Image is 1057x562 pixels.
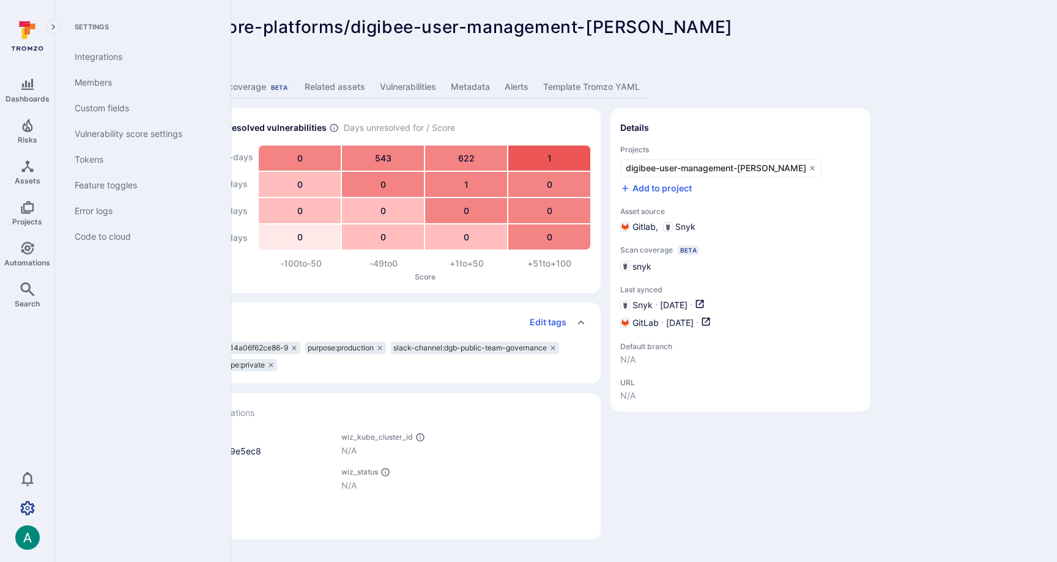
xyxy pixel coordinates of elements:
div: Beta [678,245,699,255]
div: 0 [259,198,341,223]
h2: Unresolved vulnerabilities [217,122,327,134]
div: 622 [425,146,507,171]
a: digibee-user-management-[PERSON_NAME] [620,159,821,177]
span: Snyk [632,299,653,311]
span: digibee-user-management-[PERSON_NAME] [626,162,806,174]
a: Feature toggles [65,172,216,198]
a: Vulnerabilities [373,76,443,98]
span: Asset source [620,207,860,216]
span: Projects [12,217,42,226]
a: Metadata [443,76,497,98]
div: 0 [342,224,424,250]
div: -49 to 0 [343,257,426,270]
div: Gitlab [620,221,656,233]
span: wiz_kube_cluster_id [341,432,413,442]
div: purpose:production [305,342,386,354]
a: Custom fields [65,95,216,121]
a: Open in GitLab dashboard [701,317,711,330]
p: · [696,317,699,330]
span: N/A [620,353,718,366]
span: slack-channel:dgb-public-team-governance [393,343,547,353]
div: 0 [259,172,341,197]
div: 0 [342,198,424,223]
span: [DATE] [666,317,694,330]
button: Add to project [620,182,692,194]
span: Last synced [620,285,860,294]
div: 0 [425,198,507,223]
div: +51 to +100 [508,257,592,270]
div: 90+ days [217,145,253,169]
div: 30 days [217,226,253,250]
div: Scan coverage [206,81,290,93]
div: Snyk [663,221,695,233]
div: 0 [259,224,341,250]
span: wiz_status [341,467,378,476]
span: Automations [4,258,50,267]
div: Collapse tags [72,303,601,342]
a: Members [65,70,216,95]
i: Expand navigation menu [49,22,57,32]
span: Assets [15,176,40,185]
button: Edit tags [520,312,566,332]
span: Scan coverage [620,245,673,254]
img: ACg8ocLSa5mPYBaXNx3eFu_EmspyJX0laNWN7cXOFirfQ7srZveEpg=s96-c [15,525,40,550]
div: Asset tabs [72,76,1040,98]
span: Default branch [620,342,718,351]
div: -100 to -50 [259,257,343,270]
p: · [690,299,692,312]
span: URL [620,378,636,387]
span: [DATE] [660,299,688,312]
a: Template Tromzo YAML [536,76,647,98]
span: Projects [620,145,860,154]
span: Search [15,299,40,308]
a: Error logs [65,198,216,224]
div: +1 to +50 [425,257,508,270]
div: 90 days [217,172,253,196]
span: N/A [620,390,636,402]
h2: Details [620,122,649,134]
div: Arjan Dehar [15,525,40,550]
span: Dashboards [6,94,50,103]
div: 0 [508,224,590,250]
div: 0 [508,198,590,223]
div: 0 [259,146,341,171]
a: Integrations [65,44,216,70]
p: N/A [341,479,591,492]
span: type:private [224,360,265,370]
span: Risks [18,135,37,144]
div: 543 [342,146,424,171]
p: Score [259,272,591,281]
div: 0 [342,172,424,197]
div: 0 [508,172,590,197]
span: GitLab [632,317,659,329]
div: snyk [620,260,651,273]
div: type:private [221,359,277,371]
div: 1 [425,172,507,197]
a: Open in Snyk dashboard [695,299,705,312]
p: N/A [341,445,591,457]
p: · [655,299,658,312]
span: Number of vulnerabilities in status ‘Open’ ‘Triaged’ and ‘In process’ divided by score and scanne... [329,122,339,135]
span: purpose:production [308,343,374,353]
a: Tokens [65,147,216,172]
span: Settings [65,22,216,32]
button: Expand navigation menu [46,20,61,34]
a: Related assets [297,76,373,98]
div: Beta [269,83,290,92]
section: custom fields card [72,393,601,539]
div: 0 [425,224,507,250]
a: Alerts [497,76,536,98]
div: slack-channel:dgb-public-team-governance [391,342,559,354]
div: 60 days [217,199,253,223]
div: 1 [508,146,590,171]
a: Vulnerability score settings [65,121,216,147]
p: · [661,317,664,330]
span: Days unresolved for / Score [344,122,455,135]
a: Code to cloud [65,224,216,250]
span: digibee-product/core-platforms/digibee-user-management-[PERSON_NAME] [72,17,733,37]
